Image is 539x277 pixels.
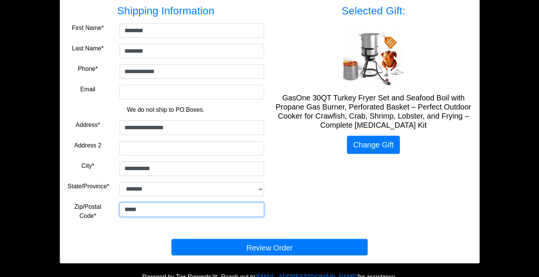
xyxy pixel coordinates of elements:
label: Phone* [78,64,98,74]
h5: GasOne 30QT Turkey Fryer Set and Seafood Boil with Propane Gas Burner, Perforated Basket – Perfec... [275,93,472,130]
label: Last Name* [72,44,104,53]
label: Address 2 [74,141,101,150]
label: Email [80,85,95,94]
label: Address* [76,121,100,130]
img: GasOne 30QT Turkey Fryer Set and Seafood Boil with Propane Gas Burner, Perforated Basket – Perfec... [343,27,404,87]
label: State/Province* [68,182,109,191]
a: Change Gift [347,136,400,154]
h3: Shipping Information [68,5,264,17]
label: City* [81,161,94,171]
label: Zip/Postal Code* [68,202,108,221]
p: We do not ship to PO Boxes. [73,105,258,114]
h3: Selected Gift: [275,5,472,17]
label: First Name* [72,23,104,33]
button: Review Order [171,239,368,255]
